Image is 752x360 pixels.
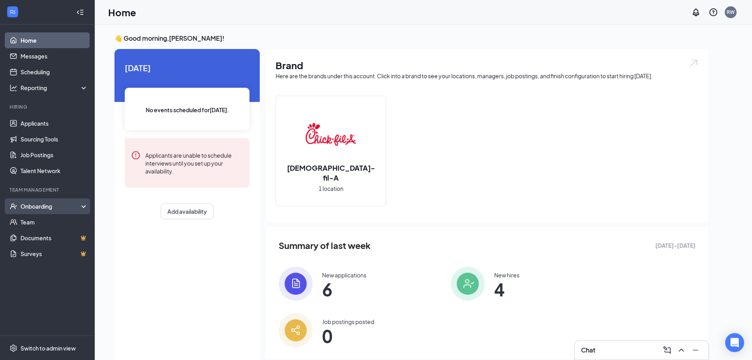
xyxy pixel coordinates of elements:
[677,345,686,355] svg: ChevronUp
[9,8,17,16] svg: WorkstreamLogo
[21,32,88,48] a: Home
[655,241,696,250] span: [DATE] - [DATE]
[322,318,374,326] div: Job postings posted
[9,202,17,210] svg: UserCheck
[21,214,88,230] a: Team
[21,163,88,179] a: Talent Network
[21,48,88,64] a: Messages
[675,344,688,356] button: ChevronUp
[688,58,699,68] img: open.6027fd2a22e1237b5b06.svg
[276,72,699,80] div: Here are the brands under this account. Click into a brand to see your locations, managers, job p...
[161,204,214,219] button: Add availability
[145,151,243,175] div: Applicants are unable to schedule interviews until you set up your availability.
[21,84,88,92] div: Reporting
[21,115,88,131] a: Applicants
[9,84,17,92] svg: Analysis
[21,246,88,262] a: SurveysCrown
[21,147,88,163] a: Job Postings
[9,104,86,110] div: Hiring
[21,202,81,210] div: Onboarding
[108,6,136,19] h1: Home
[322,271,366,279] div: New applications
[691,8,701,17] svg: Notifications
[146,106,229,114] span: No events scheduled for [DATE] .
[689,344,702,356] button: Minimize
[9,344,17,352] svg: Settings
[21,131,88,147] a: Sourcing Tools
[76,8,84,16] svg: Collapse
[709,8,718,17] svg: QuestionInfo
[131,151,141,160] svg: Error
[319,184,343,193] span: 1 location
[494,271,519,279] div: New hires
[114,34,708,43] h3: 👋 Good morning, [PERSON_NAME] !
[662,345,672,355] svg: ComposeMessage
[21,64,88,80] a: Scheduling
[21,230,88,246] a: DocumentsCrown
[125,62,249,74] span: [DATE]
[494,282,519,296] span: 4
[725,333,744,352] div: Open Intercom Messenger
[276,58,699,72] h1: Brand
[279,313,313,347] img: icon
[322,282,366,296] span: 6
[322,329,374,343] span: 0
[21,344,76,352] div: Switch to admin view
[451,267,485,301] img: icon
[279,239,371,253] span: Summary of last week
[727,9,735,15] div: RW
[691,345,700,355] svg: Minimize
[306,109,356,160] img: Chick-fil-A
[661,344,673,356] button: ComposeMessage
[276,163,386,183] h2: [DEMOGRAPHIC_DATA]-fil-A
[9,187,86,193] div: Team Management
[279,267,313,301] img: icon
[581,346,595,354] h3: Chat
